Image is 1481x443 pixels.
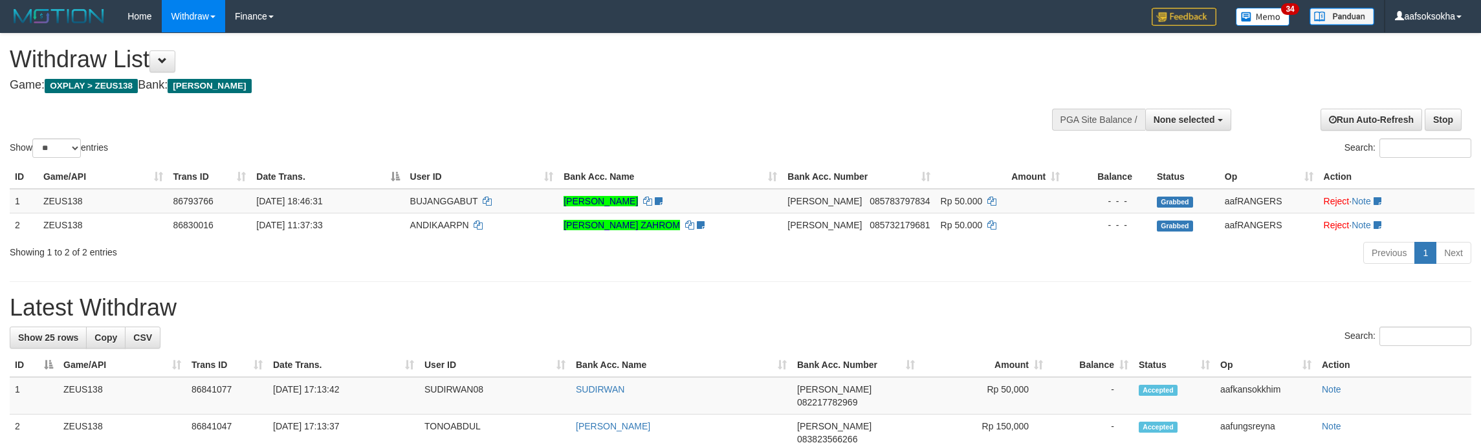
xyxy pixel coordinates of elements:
[936,165,1066,189] th: Amount: activate to sort column ascending
[1436,242,1471,264] a: Next
[564,220,680,230] a: [PERSON_NAME] ZAHROM
[10,377,58,415] td: 1
[870,196,930,206] span: Copy 085783797834 to clipboard
[1065,165,1152,189] th: Balance
[1310,8,1374,25] img: panduan.png
[58,353,186,377] th: Game/API: activate to sort column ascending
[405,165,559,189] th: User ID: activate to sort column ascending
[797,384,872,394] span: [PERSON_NAME]
[256,220,322,230] span: [DATE] 11:37:33
[410,196,478,206] span: BUJANGGABUT
[787,196,862,206] span: [PERSON_NAME]
[10,327,87,349] a: Show 25 rows
[268,377,419,415] td: [DATE] 17:13:42
[1145,109,1231,131] button: None selected
[797,397,857,407] span: Copy 082217782969 to clipboard
[1317,353,1471,377] th: Action
[1322,384,1341,394] a: Note
[1321,109,1422,131] a: Run Auto-Refresh
[576,421,650,431] a: [PERSON_NAME]
[1048,353,1134,377] th: Balance: activate to sort column ascending
[558,165,782,189] th: Bank Acc. Name: activate to sort column ascending
[86,327,126,349] a: Copy
[1070,219,1146,232] div: - - -
[1324,196,1350,206] a: Reject
[920,377,1048,415] td: Rp 50,000
[1070,195,1146,208] div: - - -
[10,189,38,213] td: 1
[1281,3,1299,15] span: 34
[58,377,186,415] td: ZEUS138
[173,196,214,206] span: 86793766
[1425,109,1462,131] a: Stop
[186,353,268,377] th: Trans ID: activate to sort column ascending
[125,327,160,349] a: CSV
[1215,353,1317,377] th: Op: activate to sort column ascending
[1236,8,1290,26] img: Button%20Memo.svg
[1220,213,1319,237] td: aafRANGERS
[1319,213,1475,237] td: ·
[1220,189,1319,213] td: aafRANGERS
[38,165,168,189] th: Game/API: activate to sort column ascending
[1379,327,1471,346] input: Search:
[564,196,638,206] a: [PERSON_NAME]
[1363,242,1415,264] a: Previous
[10,6,108,26] img: MOTION_logo.png
[1220,165,1319,189] th: Op: activate to sort column ascending
[173,220,214,230] span: 86830016
[45,79,138,93] span: OXPLAY > ZEUS138
[168,79,251,93] span: [PERSON_NAME]
[1052,109,1145,131] div: PGA Site Balance /
[1152,8,1216,26] img: Feedback.jpg
[782,165,935,189] th: Bank Acc. Number: activate to sort column ascending
[1352,196,1371,206] a: Note
[1139,422,1178,433] span: Accepted
[10,165,38,189] th: ID
[1344,138,1471,158] label: Search:
[1414,242,1436,264] a: 1
[1319,189,1475,213] td: ·
[10,295,1471,321] h1: Latest Withdraw
[941,196,983,206] span: Rp 50.000
[32,138,81,158] select: Showentries
[1139,385,1178,396] span: Accepted
[1344,327,1471,346] label: Search:
[870,220,930,230] span: Copy 085732179681 to clipboard
[920,353,1048,377] th: Amount: activate to sort column ascending
[38,213,168,237] td: ZEUS138
[10,79,974,92] h4: Game: Bank:
[10,353,58,377] th: ID: activate to sort column descending
[10,138,108,158] label: Show entries
[1215,377,1317,415] td: aafkansokkhim
[256,196,322,206] span: [DATE] 18:46:31
[94,332,117,343] span: Copy
[38,189,168,213] td: ZEUS138
[792,353,920,377] th: Bank Acc. Number: activate to sort column ascending
[1154,114,1215,125] span: None selected
[1324,220,1350,230] a: Reject
[10,47,974,72] h1: Withdraw List
[410,220,469,230] span: ANDIKAARPN
[1134,353,1215,377] th: Status: activate to sort column ascending
[1157,221,1193,232] span: Grabbed
[168,165,252,189] th: Trans ID: activate to sort column ascending
[1048,377,1134,415] td: -
[186,377,268,415] td: 86841077
[1152,165,1220,189] th: Status
[571,353,792,377] th: Bank Acc. Name: activate to sort column ascending
[576,384,624,394] a: SUDIRWAN
[10,213,38,237] td: 2
[419,377,571,415] td: SUDIRWAN08
[941,220,983,230] span: Rp 50.000
[133,332,152,343] span: CSV
[797,421,872,431] span: [PERSON_NAME]
[10,241,608,259] div: Showing 1 to 2 of 2 entries
[251,165,404,189] th: Date Trans.: activate to sort column descending
[1157,197,1193,208] span: Grabbed
[1352,220,1371,230] a: Note
[1322,421,1341,431] a: Note
[419,353,571,377] th: User ID: activate to sort column ascending
[268,353,419,377] th: Date Trans.: activate to sort column ascending
[1319,165,1475,189] th: Action
[18,332,78,343] span: Show 25 rows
